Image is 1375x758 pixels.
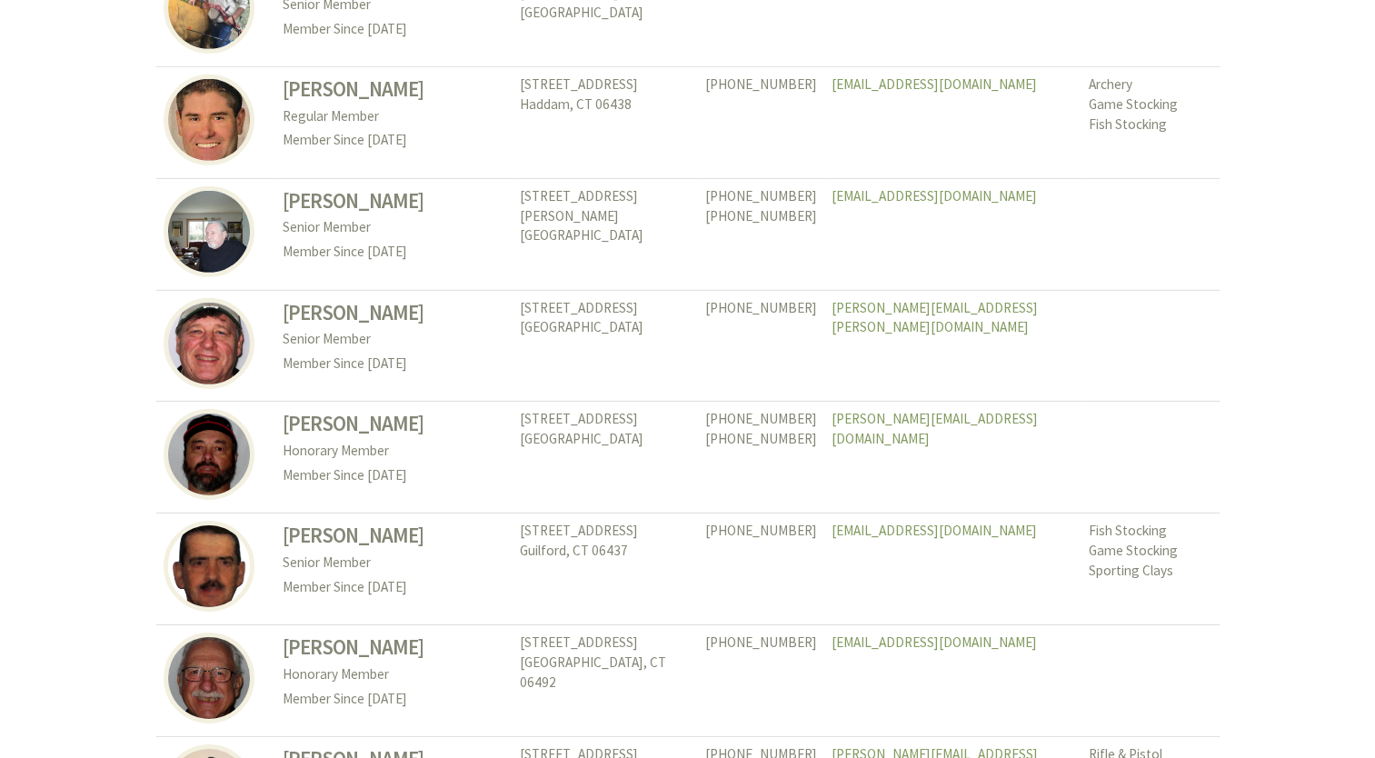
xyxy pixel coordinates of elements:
p: Member Since [DATE] [283,687,505,712]
img: John Tamulevich [164,186,254,277]
td: [PHONE_NUMBER] [698,66,824,178]
td: Archery Game Stocking Fish Stocking [1081,66,1219,178]
img: Dave Tarducci [164,409,254,500]
p: Senior Member [283,551,505,575]
p: Member Since [DATE] [283,240,505,264]
h3: [PERSON_NAME] [283,75,505,105]
p: Honorary Member [283,663,505,687]
h3: [PERSON_NAME] [283,409,505,439]
td: [PHONE_NUMBER] [PHONE_NUMBER] [698,402,824,514]
h3: [PERSON_NAME] [283,186,505,216]
td: [PHONE_NUMBER] [698,290,824,402]
a: [EMAIL_ADDRESS][DOMAIN_NAME] [832,75,1037,93]
img: John Tarutis [164,521,254,612]
td: [PHONE_NUMBER] [698,514,824,625]
h3: [PERSON_NAME] [283,633,505,663]
a: [EMAIL_ADDRESS][DOMAIN_NAME] [832,187,1037,204]
img: Paul Taiclet [164,75,254,165]
td: [PHONE_NUMBER] [PHONE_NUMBER] [698,178,824,290]
img: Walter Tamulis [164,298,254,389]
p: Member Since [DATE] [283,17,505,42]
a: [EMAIL_ADDRESS][DOMAIN_NAME] [832,522,1037,539]
img: Robert Tessitore [164,633,254,723]
td: [PHONE_NUMBER] [698,625,824,737]
td: [STREET_ADDRESS] [GEOGRAPHIC_DATA] [513,290,698,402]
a: [PERSON_NAME][EMAIL_ADDRESS][DOMAIN_NAME] [832,410,1038,447]
h3: [PERSON_NAME] [283,298,505,328]
a: [EMAIL_ADDRESS][DOMAIN_NAME] [832,633,1037,651]
p: Member Since [DATE] [283,352,505,376]
td: [STREET_ADDRESS] Haddam, CT 06438 [513,66,698,178]
td: Fish Stocking Game Stocking Sporting Clays [1081,514,1219,625]
p: Honorary Member [283,439,505,464]
h3: [PERSON_NAME] [283,521,505,551]
p: Member Since [DATE] [283,575,505,600]
a: [PERSON_NAME][EMAIL_ADDRESS][PERSON_NAME][DOMAIN_NAME] [832,299,1038,336]
td: [STREET_ADDRESS] [GEOGRAPHIC_DATA], CT 06492 [513,625,698,737]
p: Member Since [DATE] [283,128,505,153]
td: [STREET_ADDRESS][PERSON_NAME] [GEOGRAPHIC_DATA] [513,178,698,290]
p: Member Since [DATE] [283,464,505,488]
td: [STREET_ADDRESS] Guilford, CT 06437 [513,514,698,625]
td: [STREET_ADDRESS] [GEOGRAPHIC_DATA] [513,402,698,514]
p: Regular Member [283,105,505,129]
p: Senior Member [283,215,505,240]
p: Senior Member [283,327,505,352]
